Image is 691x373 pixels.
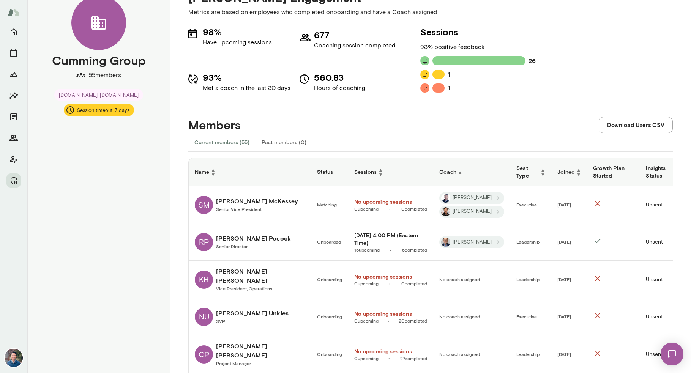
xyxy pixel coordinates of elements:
[216,197,298,206] h6: [PERSON_NAME] McKessey
[354,280,428,286] span: •
[195,233,305,251] a: RP[PERSON_NAME] PocockSenior Director
[195,271,213,289] div: KH
[203,83,290,93] p: Met a coach in the last 30 days
[354,318,428,324] span: •
[317,277,342,282] span: Onboarding
[378,167,383,172] span: ▲
[317,239,341,244] span: Onboarded
[188,133,256,151] button: Current members (55)
[354,310,428,318] a: No upcoming sessions
[402,247,427,253] span: 5 completed
[439,168,504,176] h6: Coach
[195,308,213,326] div: NU
[211,167,215,172] span: ▲
[188,8,673,17] p: Metrics are based on employees who completed onboarding and have a Coach assigned
[448,239,496,246] span: [PERSON_NAME]
[458,169,462,175] span: ▲
[211,172,215,176] span: ▼
[216,206,262,212] span: Senior Vice President
[593,164,634,179] h6: Growth Plan Started
[6,173,21,188] button: Manage
[402,247,427,253] a: 5completed
[439,314,480,319] span: No coach assigned
[646,164,678,179] h6: Insights Status
[354,355,379,361] span: 0 upcoming
[420,83,429,93] img: feedback icon
[557,202,571,207] span: [DATE]
[354,355,428,361] span: •
[314,71,365,83] h5: 560.83
[88,71,121,80] p: 55 members
[354,206,379,212] a: 0upcoming
[401,206,427,212] a: 0completed
[314,41,396,50] p: Coaching session completed
[354,247,428,253] span: •
[420,56,429,65] img: feedback icon
[448,208,496,215] span: [PERSON_NAME]
[640,299,684,335] td: Unsent
[439,351,480,357] span: No coach assigned
[541,172,545,176] span: ▼
[216,342,305,360] h6: [PERSON_NAME] [PERSON_NAME]
[378,172,383,176] span: ▼
[5,349,23,367] img: Alex Yu
[557,239,571,244] span: [DATE]
[640,261,684,299] td: Unsent
[516,351,540,357] span: Leadership
[354,355,379,361] a: 0upcoming
[6,24,21,39] button: Home
[441,207,450,216] img: Albert Villarde
[317,314,342,319] span: Onboarding
[557,277,571,282] span: [DATE]
[420,70,429,79] img: feedback icon
[195,308,305,326] a: NU[PERSON_NAME] UnklesSVP
[354,280,379,286] a: 0upcoming
[516,164,545,179] h6: Seat Type
[401,280,427,286] span: 0 completed
[256,133,312,151] button: Past members (0)
[401,206,427,212] span: 0 completed
[420,42,536,52] p: 93 % positive feedback
[541,167,545,172] span: ▲
[6,88,21,103] button: Insights
[576,167,581,172] span: ▲
[216,286,272,291] span: Vice President, Operations
[203,38,272,47] p: Have upcoming sessions
[529,56,536,65] h6: 26
[317,202,337,207] span: Matching
[557,167,581,176] h6: Joined
[195,196,213,214] div: SM
[6,152,21,167] button: Client app
[599,117,673,133] button: Download Users CSV
[640,224,684,261] td: Unsent
[354,198,428,206] a: No upcoming sessions
[317,351,342,357] span: Onboarding
[516,314,537,319] span: Executive
[400,355,427,361] span: 27 completed
[317,168,342,176] h6: Status
[354,348,428,355] a: No upcoming sessions
[6,67,21,82] button: Growth Plan
[354,206,428,212] span: •
[195,167,305,176] h6: Name
[216,318,225,324] span: SVP
[640,186,684,224] td: Unsent
[354,231,428,247] a: [DATE] 4:00 PM (Eastern Time)
[216,308,289,318] h6: [PERSON_NAME] Unkles
[354,318,379,324] span: 0 upcoming
[576,172,581,176] span: ▼
[354,280,379,286] span: 0 upcoming
[314,83,365,93] p: Hours of coaching
[354,247,380,253] span: 16 upcoming
[441,194,450,203] img: Jeremy Shane
[8,5,20,19] img: Mento
[195,267,305,293] a: KH[PERSON_NAME] [PERSON_NAME]Vice President, Operations
[354,247,380,253] a: 16upcoming
[516,277,540,282] span: Leadership
[399,318,427,324] span: 20 completed
[354,273,428,280] a: No upcoming sessions
[516,239,540,244] span: Leadership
